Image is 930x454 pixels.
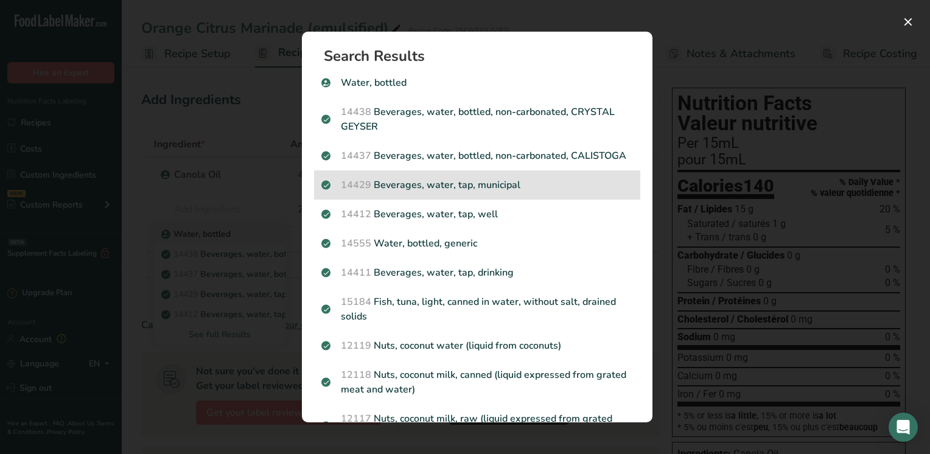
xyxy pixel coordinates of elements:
p: Nuts, coconut milk, canned (liquid expressed from grated meat and water) [321,368,633,397]
p: Water, bottled, generic [321,236,633,251]
span: 12117 [341,412,371,425]
p: Beverages, water, tap, drinking [321,265,633,280]
p: Beverages, water, bottled, non-carbonated, CRYSTAL GEYSER [321,105,633,134]
span: 14437 [341,149,371,162]
p: Beverages, water, tap, well [321,207,633,222]
span: 15184 [341,295,371,309]
p: Beverages, water, tap, municipal [321,178,633,192]
span: 14411 [341,266,371,279]
p: Nuts, coconut milk, raw (liquid expressed from grated meat and water) [321,411,633,441]
h1: Search Results [324,49,640,63]
span: 12119 [341,339,371,352]
span: 14412 [341,208,371,221]
span: 14429 [341,178,371,192]
div: Open Intercom Messenger [889,413,918,442]
span: 12118 [341,368,371,382]
span: 14555 [341,237,371,250]
p: Water, bottled [321,75,633,90]
span: 14438 [341,105,371,119]
p: Beverages, water, bottled, non-carbonated, CALISTOGA [321,148,633,163]
p: Fish, tuna, light, canned in water, without salt, drained solids [321,295,633,324]
p: Nuts, coconut water (liquid from coconuts) [321,338,633,353]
